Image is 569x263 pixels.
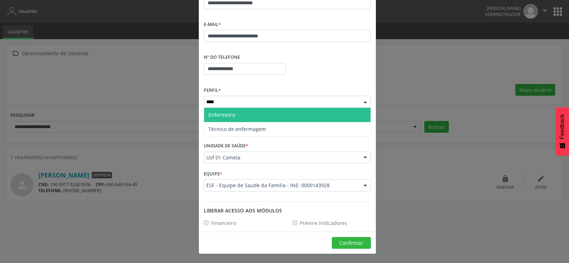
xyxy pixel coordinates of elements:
[204,207,371,214] div: Liberar acesso aos módulos
[204,52,240,63] label: Nº do Telefone
[208,111,235,118] span: Enfermeiro
[204,85,221,96] label: Perfil
[332,237,371,249] button: Confirmar
[204,141,248,152] label: Unidade de saúde
[204,19,221,30] label: E-mail
[204,168,222,179] label: Equipe
[555,107,569,156] button: Feedback - Mostrar pesquisa
[208,126,266,132] span: Técnico de enfermagem
[206,182,356,189] span: ESF - Equipe de Saude da Familia - INE: 0000143928
[211,219,236,227] label: Financeiro
[300,219,347,227] label: Previne Indicadores
[206,154,356,161] span: Usf 01 Camela
[339,240,363,246] span: Confirmar
[559,114,565,139] span: Feedback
